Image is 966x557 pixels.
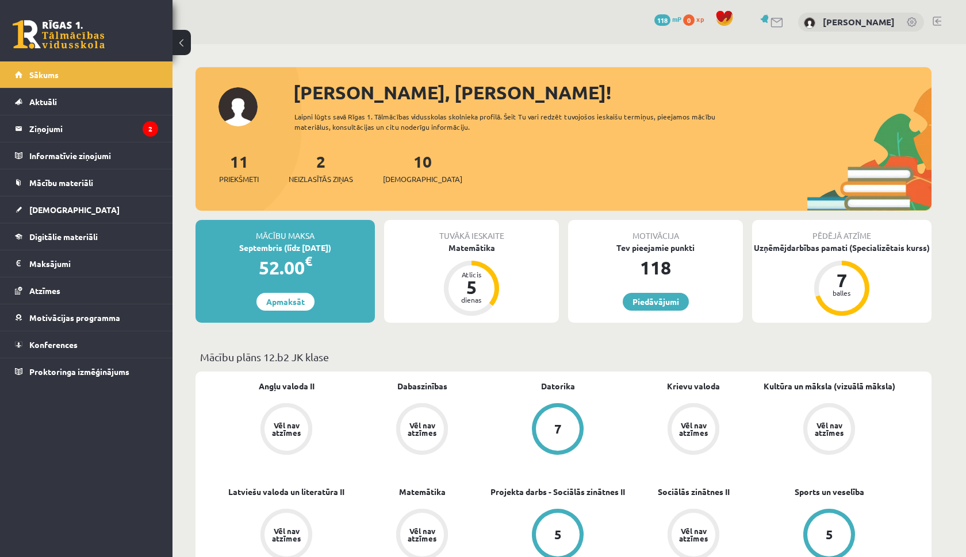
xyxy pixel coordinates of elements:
[761,403,897,457] a: Vēl nav atzīmes
[554,423,562,435] div: 7
[490,486,625,498] a: Projekta darbs - Sociālās zinātnes II
[541,380,575,392] a: Datorika
[384,220,559,242] div: Tuvākā ieskaite
[15,331,158,358] a: Konferences
[383,173,462,185] span: [DEMOGRAPHIC_DATA]
[195,242,375,254] div: Septembris (līdz [DATE])
[29,69,59,80] span: Sākums
[29,96,57,107] span: Aktuāli
[293,79,931,106] div: [PERSON_NAME], [PERSON_NAME]!
[383,151,462,185] a: 10[DEMOGRAPHIC_DATA]
[15,169,158,196] a: Mācību materiāli
[454,271,489,278] div: Atlicis
[752,242,931,318] a: Uzņēmējdarbības pamati (Specializētais kurss) 7 balles
[683,14,710,24] a: 0 xp
[219,173,259,185] span: Priekšmeti
[29,312,120,323] span: Motivācijas programma
[683,14,695,26] span: 0
[654,14,670,26] span: 118
[219,151,259,185] a: 11Priekšmeti
[270,527,302,542] div: Vēl nav atzīmes
[15,115,158,142] a: Ziņojumi2
[29,177,93,188] span: Mācību materiāli
[672,14,681,24] span: mP
[384,242,559,254] div: Matemātika
[143,121,158,137] i: 2
[289,151,353,185] a: 2Neizlasītās ziņas
[354,403,490,457] a: Vēl nav atzīmes
[825,289,859,296] div: balles
[29,285,60,296] span: Atzīmes
[15,88,158,115] a: Aktuāli
[15,277,158,304] a: Atzīmes
[15,223,158,250] a: Digitālie materiāli
[667,380,720,392] a: Krievu valoda
[200,349,927,365] p: Mācību plāns 12.b2 JK klase
[270,421,302,436] div: Vēl nav atzīmes
[259,380,315,392] a: Angļu valoda II
[568,254,743,281] div: 118
[568,220,743,242] div: Motivācija
[825,271,859,289] div: 7
[384,242,559,318] a: Matemātika Atlicis 5 dienas
[29,250,158,277] legend: Maksājumi
[696,14,704,24] span: xp
[399,486,446,498] a: Matemātika
[15,142,158,169] a: Informatīvie ziņojumi
[29,204,120,215] span: [DEMOGRAPHIC_DATA]
[764,380,895,392] a: Kultūra un māksla (vizuālā māksla)
[623,293,689,311] a: Piedāvājumi
[795,486,864,498] a: Sports un veselība
[15,250,158,277] a: Maksājumi
[29,339,78,350] span: Konferences
[305,253,312,269] span: €
[658,486,730,498] a: Sociālās zinātnes II
[490,403,626,457] a: 7
[568,242,743,254] div: Tev pieejamie punkti
[294,111,736,132] div: Laipni lūgts savā Rīgas 1. Tālmācības vidusskolas skolnieka profilā. Šeit Tu vari redzēt tuvojošo...
[454,278,489,296] div: 5
[406,421,438,436] div: Vēl nav atzīmes
[15,61,158,88] a: Sākums
[752,242,931,254] div: Uzņēmējdarbības pamati (Specializētais kurss)
[289,173,353,185] span: Neizlasītās ziņas
[752,220,931,242] div: Pēdējā atzīme
[826,528,833,541] div: 5
[454,296,489,303] div: dienas
[195,220,375,242] div: Mācību maksa
[29,366,129,377] span: Proktoringa izmēģinājums
[397,380,447,392] a: Dabaszinības
[228,486,344,498] a: Latviešu valoda un literatūra II
[654,14,681,24] a: 118 mP
[554,528,562,541] div: 5
[256,293,315,311] a: Apmaksāt
[804,17,815,29] img: Kerija Daniela Kustova
[13,20,105,49] a: Rīgas 1. Tālmācības vidusskola
[626,403,761,457] a: Vēl nav atzīmes
[29,231,98,242] span: Digitālie materiāli
[677,421,710,436] div: Vēl nav atzīmes
[15,358,158,385] a: Proktoringa izmēģinājums
[15,196,158,223] a: [DEMOGRAPHIC_DATA]
[677,527,710,542] div: Vēl nav atzīmes
[813,421,845,436] div: Vēl nav atzīmes
[29,142,158,169] legend: Informatīvie ziņojumi
[406,527,438,542] div: Vēl nav atzīmes
[29,115,158,142] legend: Ziņojumi
[218,403,354,457] a: Vēl nav atzīmes
[823,16,895,28] a: [PERSON_NAME]
[15,304,158,331] a: Motivācijas programma
[195,254,375,281] div: 52.00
